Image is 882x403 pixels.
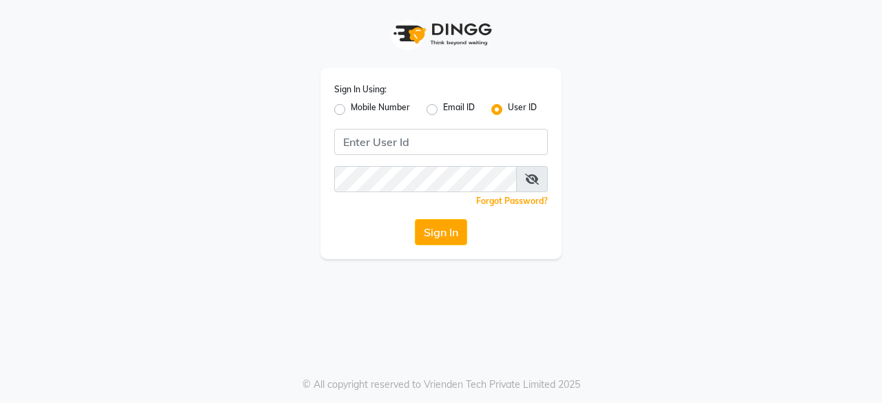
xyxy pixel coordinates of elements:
[476,196,548,206] a: Forgot Password?
[508,101,537,118] label: User ID
[334,129,548,155] input: Username
[386,14,496,54] img: logo1.svg
[443,101,475,118] label: Email ID
[334,83,387,96] label: Sign In Using:
[334,166,517,192] input: Username
[351,101,410,118] label: Mobile Number
[415,219,467,245] button: Sign In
